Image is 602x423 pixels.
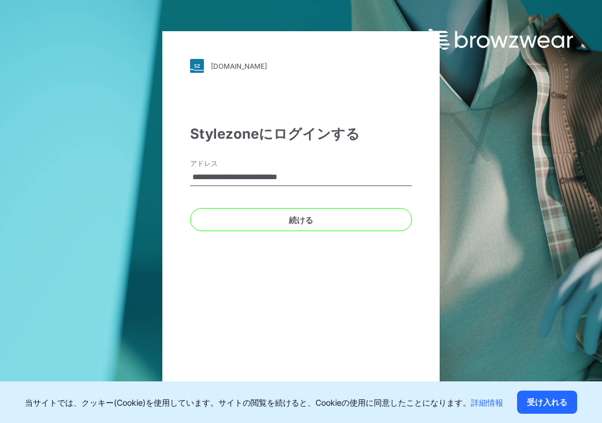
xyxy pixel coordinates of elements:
[190,59,412,73] a: [DOMAIN_NAME]
[429,29,573,50] img: browzwear-logo.73288ffb.svg
[190,208,412,231] button: 続ける
[517,391,577,414] button: 受け入れる
[211,62,267,70] div: [DOMAIN_NAME]
[25,396,503,409] p: 当サイトでは、クッキー(Cookie)を使用しています。サイトの閲覧を続けると、Cookieの使用に同意したことになります。
[190,124,412,144] div: Stylezoneにログインする
[190,59,204,73] img: svg+xml;base64,PHN2ZyB3aWR0aD0iMjgiIGhlaWdodD0iMjgiIHZpZXdCb3g9IjAgMCAyOCAyOCIgZmlsbD0ibm9uZSIgeG...
[471,398,503,407] a: 詳細情報
[190,158,271,169] label: アドレス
